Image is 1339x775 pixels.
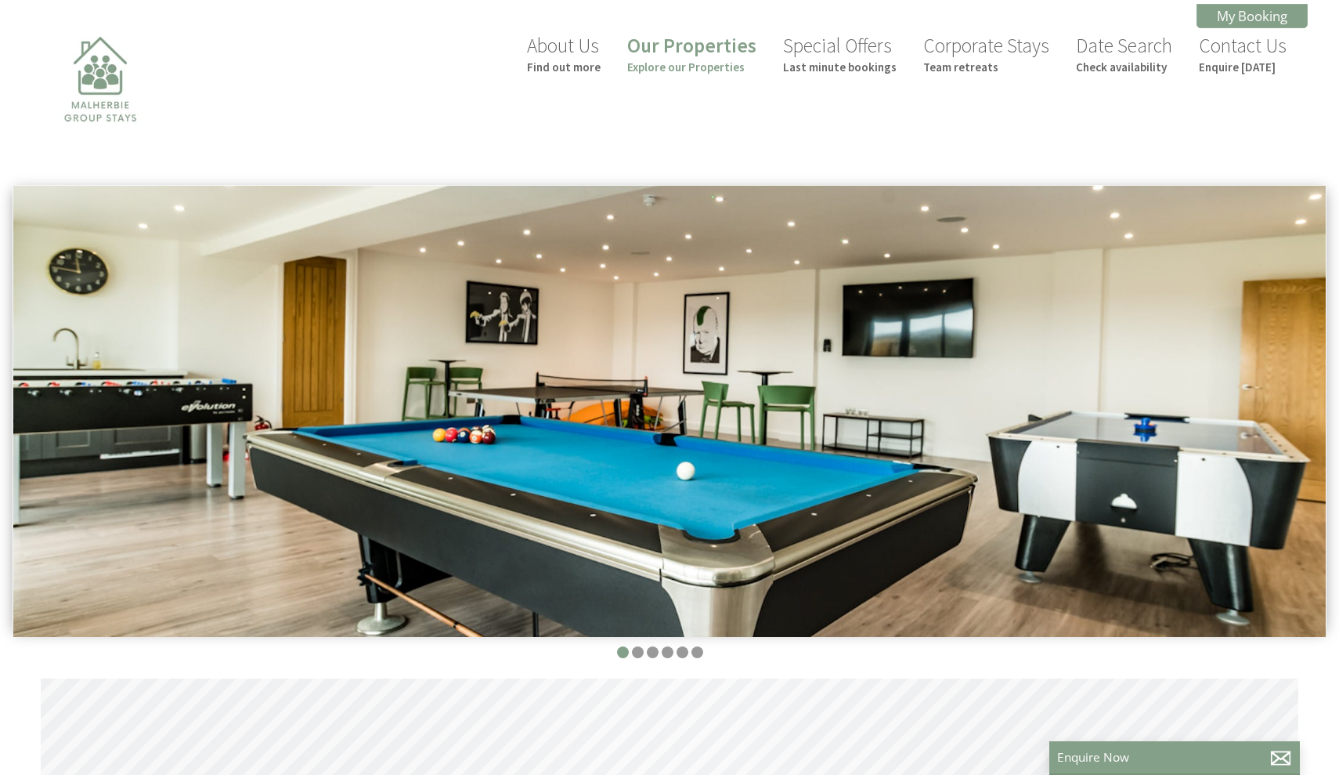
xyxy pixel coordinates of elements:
[783,33,897,74] a: Special OffersLast minute bookings
[1076,33,1172,74] a: Date SearchCheck availability
[22,27,179,183] img: Malherbie Group Stays
[1199,60,1287,74] small: Enquire [DATE]
[783,60,897,74] small: Last minute bookings
[1057,749,1292,766] p: Enquire Now
[923,33,1049,74] a: Corporate StaysTeam retreats
[627,33,756,74] a: Our PropertiesExplore our Properties
[1196,4,1308,28] a: My Booking
[1076,60,1172,74] small: Check availability
[923,60,1049,74] small: Team retreats
[527,33,601,74] a: About UsFind out more
[1199,33,1287,74] a: Contact UsEnquire [DATE]
[527,60,601,74] small: Find out more
[627,60,756,74] small: Explore our Properties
